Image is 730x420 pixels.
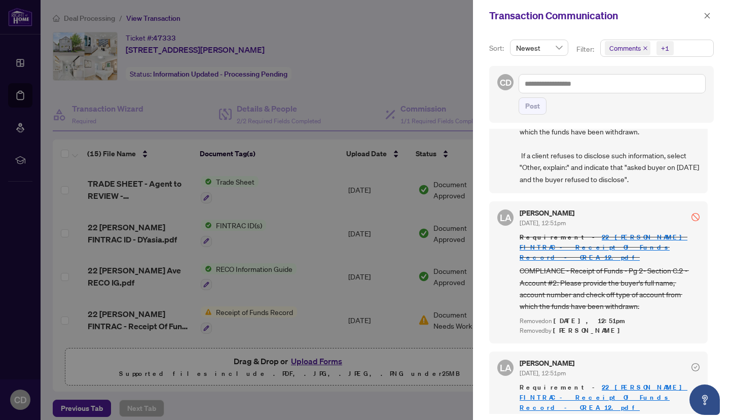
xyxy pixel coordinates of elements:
[520,265,700,312] span: COMPLIANCE - Receipt of Funds - Pg 2- Section C.2 - Account #2: Please provide the buyer's full n...
[643,46,648,51] span: close
[520,369,566,377] span: [DATE], 12:51pm
[609,43,641,53] span: Comments
[520,317,700,326] div: Removed on
[520,233,687,262] a: 22 [PERSON_NAME] FINTRAC - Receipt Of Funds Record - CREA 12.pdf
[520,382,700,413] span: Requirement -
[499,76,512,89] span: CD
[520,383,687,412] a: 22 [PERSON_NAME] FINTRAC - Receipt Of Funds Record - CREA 12.pdf
[689,384,720,415] button: Open asap
[520,326,700,336] div: Removed by
[691,363,700,371] span: check-circle
[520,232,700,263] span: Requirement -
[691,213,700,221] span: stop
[520,90,700,185] span: COMPLIANCE - Receipt of Funds - Pg 2- Section C.2 - Account #2: Please provide the buyer's full n...
[553,326,626,335] span: [PERSON_NAME]
[520,209,574,217] h5: [PERSON_NAME]
[520,360,574,367] h5: [PERSON_NAME]
[500,211,512,225] span: LA
[661,43,669,53] div: +1
[500,361,512,375] span: LA
[605,41,650,55] span: Comments
[516,40,562,55] span: Newest
[704,12,711,19] span: close
[576,44,596,55] p: Filter:
[520,219,566,227] span: [DATE], 12:51pm
[489,8,701,23] div: Transaction Communication
[554,317,627,325] span: [DATE], 12:51pm
[519,97,546,115] button: Post
[489,43,506,54] p: Sort:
